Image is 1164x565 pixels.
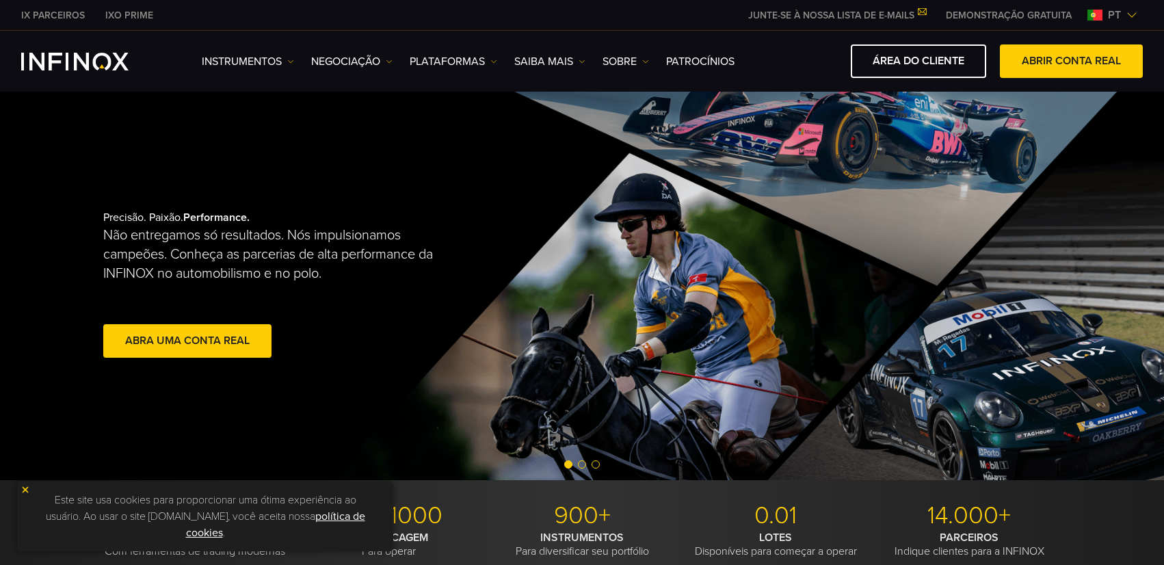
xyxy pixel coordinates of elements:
[103,189,534,383] div: Precisão. Paixão.
[684,501,867,531] p: 0.01
[940,531,998,544] strong: PARCEIROS
[666,53,735,70] a: Patrocínios
[684,531,867,558] p: Disponíveis para começar a operar
[24,488,386,544] p: Este site usa cookies para proporcionar uma ótima experiência ao usuário. Ao usar o site [DOMAIN_...
[603,53,649,70] a: SOBRE
[103,324,272,358] a: abra uma conta real
[877,501,1061,531] p: 14.000+
[851,44,986,78] a: ÁREA DO CLIENTE
[592,460,600,469] span: Go to slide 3
[21,53,161,70] a: INFINOX Logo
[877,531,1061,558] p: Indique clientes para a INFINOX
[578,460,586,469] span: Go to slide 2
[311,53,393,70] a: NEGOCIAÇÃO
[95,8,163,23] a: INFINOX
[183,211,250,224] strong: Performance.
[410,53,497,70] a: PLATAFORMAS
[759,531,792,544] strong: LOTES
[564,460,572,469] span: Go to slide 1
[490,501,674,531] p: 900+
[103,226,448,283] p: Não entregamos só resultados. Nós impulsionamos campeões. Conheça as parcerias de alta performanc...
[936,8,1082,23] a: INFINOX MENU
[202,53,294,70] a: Instrumentos
[514,53,585,70] a: Saiba mais
[11,8,95,23] a: INFINOX
[1102,7,1126,23] span: pt
[1000,44,1143,78] a: ABRIR CONTA REAL
[540,531,624,544] strong: INSTRUMENTOS
[490,531,674,558] p: Para diversificar seu portfólio
[738,10,936,21] a: JUNTE-SE À NOSSA LISTA DE E-MAILS
[21,485,30,495] img: yellow close icon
